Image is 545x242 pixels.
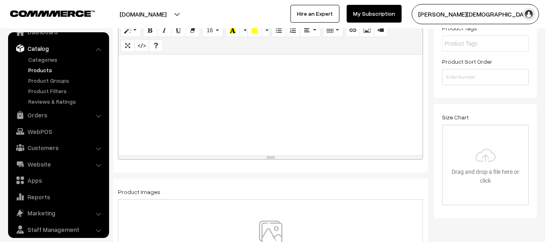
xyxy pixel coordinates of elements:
button: Ordered list (CTRL+SHIFT+NUM8) [286,24,300,37]
a: Products [26,66,106,74]
button: Bold (CTRL+B) [143,24,158,37]
a: Hire an Expert [290,5,339,23]
button: [PERSON_NAME][DEMOGRAPHIC_DATA] [412,4,539,24]
button: Link (CTRL+K) [345,24,360,37]
a: Apps [10,173,106,188]
button: Background Color [247,24,262,37]
a: Marketing [10,206,106,220]
button: Remove Font Style (CTRL+\) [185,24,200,37]
a: Orders [10,108,106,122]
button: [DOMAIN_NAME] [91,4,195,24]
a: Reviews & Ratings [26,97,106,106]
button: More Color [261,24,269,37]
input: Product Tags [444,40,515,48]
button: Video [374,24,388,37]
button: Italic (CTRL+I) [157,24,172,37]
span: 16 [206,27,213,33]
img: COMMMERCE [10,10,95,17]
a: Categories [26,55,106,64]
a: WebPOS [10,124,106,139]
div: resize [118,156,423,159]
a: Reports [10,190,106,204]
button: Code View [135,39,149,52]
label: Product Images [118,188,160,196]
button: Font Size [202,24,223,37]
a: Website [10,157,106,171]
label: Product Sort Order [442,57,492,66]
button: Help [149,39,163,52]
button: More Color [240,24,248,37]
a: My Subscription [347,5,402,23]
a: Customers [10,140,106,155]
button: Unordered list (CTRL+SHIFT+NUM7) [271,24,286,37]
a: Catalog [10,41,106,56]
button: Table [323,24,343,37]
a: Product Groups [26,76,106,85]
button: Underline (CTRL+U) [171,24,186,37]
img: user [523,8,535,20]
button: Style [120,24,141,37]
label: Size Chart [442,113,469,121]
a: Staff Management [10,222,106,237]
input: Enter Number [442,69,529,85]
button: Paragraph [300,24,320,37]
button: Recent Color [225,24,240,37]
a: Product Filters [26,87,106,95]
button: Picture [360,24,374,37]
button: Full Screen [120,39,135,52]
a: COMMMERCE [10,8,81,18]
